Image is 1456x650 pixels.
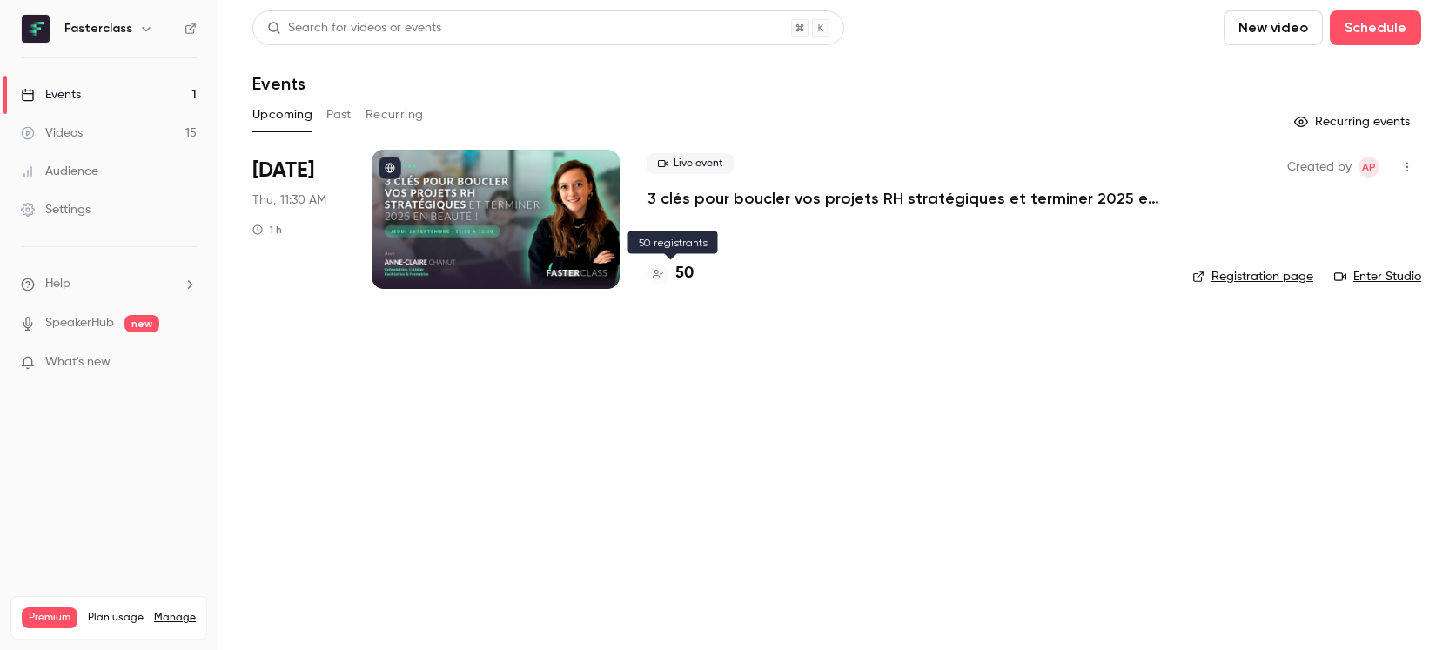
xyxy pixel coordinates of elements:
span: Premium [22,607,77,628]
div: Events [21,86,81,104]
img: tab_domain_overview_orange.svg [70,110,84,124]
div: Domaine: [DOMAIN_NAME] [45,45,197,59]
span: What's new [45,353,111,372]
button: Recurring [366,101,424,129]
button: Upcoming [252,101,312,129]
span: AP [1362,157,1376,178]
a: Registration page [1192,268,1313,285]
div: Audience [21,163,98,180]
img: Fasterclass [22,15,50,43]
a: SpeakerHub [45,314,114,332]
h1: Events [252,73,305,94]
span: Amory Panné [1359,157,1379,178]
div: v 4.0.25 [49,28,85,42]
div: Videos [21,124,83,142]
button: Past [326,101,352,129]
div: Sep 18 Thu, 11:30 AM (Europe/Paris) [252,150,344,289]
div: Settings [21,201,91,218]
span: Live event [647,153,734,174]
button: Recurring events [1286,108,1421,136]
img: tab_keywords_by_traffic_grey.svg [198,110,211,124]
span: Plan usage [88,611,144,625]
img: logo_orange.svg [28,28,42,42]
button: New video [1224,10,1323,45]
img: website_grey.svg [28,45,42,59]
span: Created by [1287,157,1352,178]
span: Thu, 11:30 AM [252,191,326,209]
div: Search for videos or events [267,19,441,37]
div: Mots-clés [217,111,266,123]
div: Domaine [90,111,134,123]
h4: 50 [675,262,694,285]
span: Help [45,275,70,293]
a: Enter Studio [1334,268,1421,285]
button: Schedule [1330,10,1421,45]
a: 3 clés pour boucler vos projets RH stratégiques et terminer 2025 en beauté ! [647,188,1164,209]
li: help-dropdown-opener [21,275,197,293]
a: 50 [647,262,694,285]
span: new [124,315,159,332]
h6: Fasterclass [64,20,132,37]
a: Manage [154,611,196,625]
span: [DATE] [252,157,314,184]
div: 1 h [252,223,282,237]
